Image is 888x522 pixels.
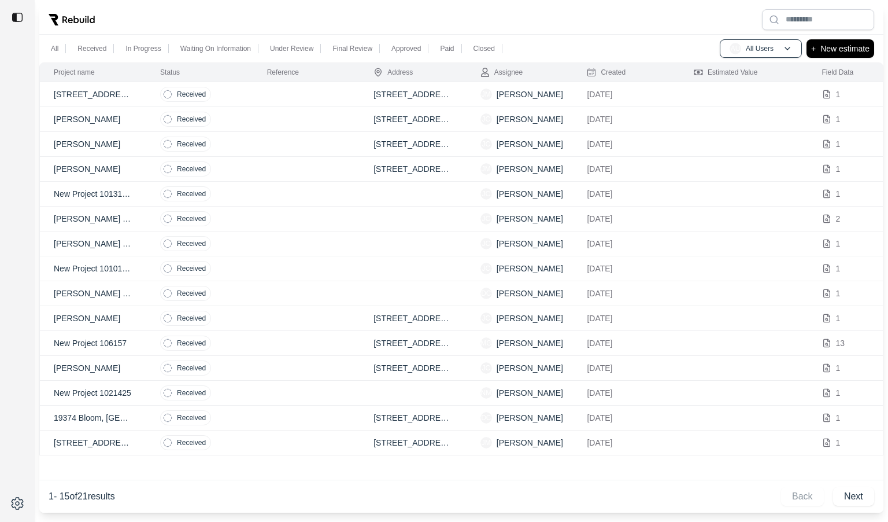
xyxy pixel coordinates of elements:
[587,238,666,249] p: [DATE]
[694,68,758,77] div: Estimated Value
[480,238,492,249] span: JC
[54,113,132,125] p: [PERSON_NAME]
[480,412,492,424] span: DC
[77,44,106,53] p: Received
[177,115,206,124] p: Received
[391,44,421,53] p: Approved
[746,44,774,53] p: All Users
[54,213,132,225] p: [PERSON_NAME] Rtd25-11192-watr - Recon
[497,113,563,125] p: [PERSON_NAME]
[480,313,492,324] span: JC
[473,44,495,53] p: Closed
[270,44,313,53] p: Under Review
[54,437,132,449] p: [STREET_ADDRESS][US_STATE]
[836,113,841,125] p: 1
[497,337,563,349] p: [PERSON_NAME]
[497,238,563,249] p: [PERSON_NAME]
[177,314,206,323] p: Received
[497,412,563,424] p: [PERSON_NAME]
[360,356,467,381] td: [STREET_ADDRESS]
[177,438,206,447] p: Received
[177,413,206,422] p: Received
[177,339,206,348] p: Received
[480,68,523,77] div: Assignee
[497,188,563,200] p: [PERSON_NAME]
[177,388,206,398] p: Received
[480,138,492,150] span: JC
[54,288,132,299] p: [PERSON_NAME] (un-revised)
[497,213,563,225] p: [PERSON_NAME]
[720,39,802,58] button: AUAll Users
[587,113,666,125] p: [DATE]
[49,14,95,25] img: Rebuild
[587,288,666,299] p: [DATE]
[587,387,666,399] p: [DATE]
[480,89,492,100] span: JM
[836,337,845,349] p: 13
[480,163,492,175] span: JM
[373,68,413,77] div: Address
[836,387,841,399] p: 1
[497,362,563,374] p: [PERSON_NAME]
[587,89,666,100] p: [DATE]
[360,82,467,107] td: [STREET_ADDRESS]
[177,189,206,198] p: Received
[54,337,132,349] p: New Project 106157
[587,138,666,150] p: [DATE]
[54,412,132,424] p: 19374 Bloom, [GEOGRAPHIC_DATA], [US_STATE]. Zip Code 48234.
[836,362,841,374] p: 1
[12,12,23,23] img: toggle sidebar
[587,337,666,349] p: [DATE]
[497,288,563,299] p: [PERSON_NAME]
[480,288,492,299] span: DC
[177,164,206,174] p: Received
[587,263,666,274] p: [DATE]
[49,490,115,503] p: 1 - 15 of 21 results
[54,163,132,175] p: [PERSON_NAME]
[177,264,206,273] p: Received
[587,163,666,175] p: [DATE]
[177,239,206,248] p: Received
[836,288,841,299] p: 1
[177,139,206,149] p: Received
[836,89,841,100] p: 1
[822,68,854,77] div: Field Data
[497,163,563,175] p: [PERSON_NAME]
[54,188,132,200] p: New Project 10131534
[360,306,467,331] td: [STREET_ADDRESS][PERSON_NAME]
[836,188,841,200] p: 1
[811,42,816,56] p: +
[360,132,467,157] td: [STREET_ADDRESS]
[836,163,841,175] p: 1
[480,387,492,399] span: NM
[497,387,563,399] p: [PERSON_NAME]
[480,337,492,349] span: MG
[497,437,563,449] p: [PERSON_NAME]
[177,289,206,298] p: Received
[587,362,666,374] p: [DATE]
[497,138,563,150] p: [PERSON_NAME]
[177,90,206,99] p: Received
[360,107,467,132] td: [STREET_ADDRESS][PERSON_NAME]
[54,263,132,274] p: New Project 10101550
[836,437,841,449] p: 1
[54,68,95,77] div: Project name
[180,44,251,53] p: Waiting On Information
[497,313,563,324] p: [PERSON_NAME]
[54,238,132,249] p: [PERSON_NAME] Rtd25-11192-watr
[587,213,666,225] p: [DATE]
[836,263,841,274] p: 1
[267,68,299,77] div: Reference
[360,431,467,455] td: [STREET_ADDRESS][PERSON_NAME]
[54,313,132,324] p: [PERSON_NAME]
[177,363,206,373] p: Received
[820,42,869,56] p: New estimate
[730,43,741,54] span: AU
[497,89,563,100] p: [PERSON_NAME]
[587,188,666,200] p: [DATE]
[54,387,132,399] p: New Project 1021425
[360,157,467,182] td: [STREET_ADDRESS][PERSON_NAME]
[836,313,841,324] p: 1
[54,362,132,374] p: [PERSON_NAME]
[480,113,492,125] span: JC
